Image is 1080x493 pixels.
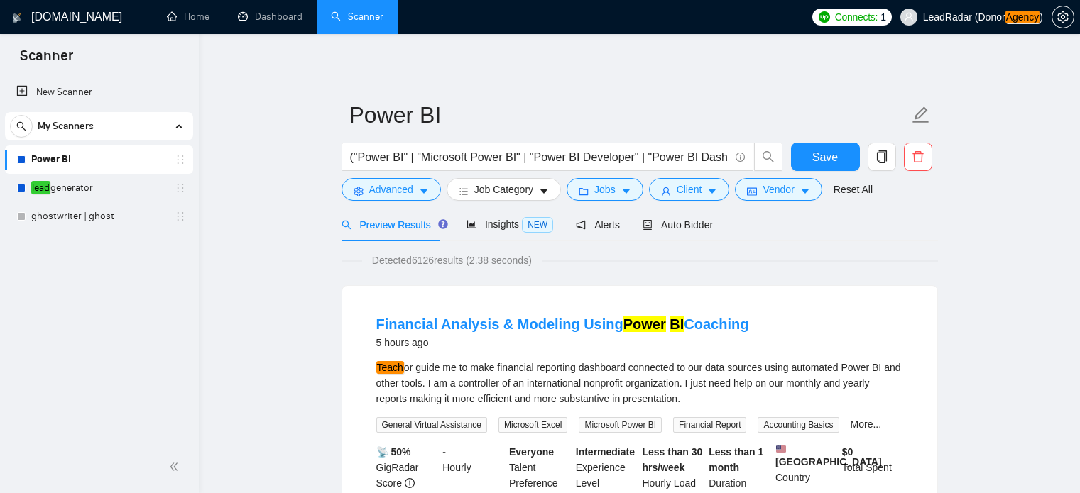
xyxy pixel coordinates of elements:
div: Teach or guide me to make financial reporting dashboard connected to our data sources using autom... [376,360,903,406]
span: Insights [467,218,553,230]
img: 🇺🇸 [776,444,786,454]
span: setting [1052,11,1074,23]
em: Teach [376,361,404,374]
span: delete [905,150,932,163]
span: folder [579,186,589,196]
span: area-chart [467,219,476,229]
button: idcardVendorcaret-down [735,178,822,201]
span: Detected 6126 results (2.38 seconds) [362,253,542,268]
span: LeadRadar (Donor ) [923,12,1043,22]
button: delete [904,143,932,171]
div: Country [773,444,839,491]
a: New Scanner [16,78,182,106]
a: setting [1052,11,1074,23]
span: General Virtual Assistance [376,417,488,433]
a: Power BI [31,145,166,174]
span: search [755,150,782,163]
div: Tooltip anchor [437,218,449,231]
span: Microsoft Power BI [579,417,662,433]
b: - [442,446,446,458]
span: Financial Report [673,417,746,433]
span: setting [354,186,364,196]
button: copy [868,143,896,171]
span: caret-down [621,186,631,196]
span: user [661,186,671,196]
b: Intermediate [576,446,635,458]
button: userClientcaret-down [649,178,730,201]
span: caret-down [539,186,549,196]
span: Accounting Basics [758,417,839,433]
input: Search Freelance Jobs... [350,148,729,166]
b: Less than 1 month [709,446,763,473]
span: caret-down [419,186,429,196]
span: Save [812,148,838,166]
button: search [754,143,782,171]
span: search [342,220,351,230]
a: leadgenerator [31,174,166,202]
span: caret-down [707,186,717,196]
img: upwork-logo.png [819,11,830,23]
button: barsJob Categorycaret-down [447,178,561,201]
span: holder [175,211,186,222]
span: caret-down [800,186,810,196]
span: Preview Results [342,219,444,231]
span: copy [868,150,895,163]
b: 📡 50% [376,446,411,458]
span: My Scanners [38,112,94,140]
a: More... [851,419,882,430]
button: setting [1052,6,1074,28]
span: bars [459,186,469,196]
span: Auto Bidder [643,219,713,231]
span: Microsoft Excel [498,417,567,433]
span: Advanced [369,182,413,197]
span: holder [175,182,186,194]
span: user [904,12,914,22]
span: Client [677,182,702,197]
span: idcard [747,186,757,196]
iframe: Intercom live chat [1032,445,1066,479]
span: Scanner [9,45,84,75]
button: search [10,115,33,138]
b: [GEOGRAPHIC_DATA] [775,444,882,467]
span: double-left [169,460,183,474]
mark: BI [670,316,684,332]
span: search [11,121,32,131]
span: holder [175,154,186,165]
button: Save [791,143,860,171]
span: Alerts [576,219,620,231]
span: 1 [880,9,886,25]
li: New Scanner [5,78,193,106]
span: Connects: [835,9,878,25]
a: searchScanner [331,11,383,23]
em: Agency [1005,11,1040,23]
div: Duration [706,444,773,491]
span: Jobs [594,182,616,197]
span: NEW [522,217,553,233]
li: My Scanners [5,112,193,231]
a: Reset All [834,182,873,197]
b: Less than 30 hrs/week [643,446,703,473]
a: ghostwriter | ghost [31,202,166,231]
span: Vendor [763,182,794,197]
div: Talent Preference [506,444,573,491]
a: Financial Analysis & Modeling UsingPower BICoaching [376,316,749,332]
div: GigRadar Score [373,444,440,491]
div: Hourly [440,444,506,491]
span: Job Category [474,182,533,197]
div: Experience Level [573,444,640,491]
button: folderJobscaret-down [567,178,643,201]
span: notification [576,220,586,230]
a: homeHome [167,11,209,23]
input: Scanner name... [349,97,909,133]
div: Hourly Load [640,444,707,491]
img: logo [12,6,22,29]
button: settingAdvancedcaret-down [342,178,441,201]
a: dashboardDashboard [238,11,302,23]
span: info-circle [405,478,415,488]
div: 5 hours ago [376,334,749,351]
span: robot [643,220,653,230]
mark: Power [623,316,666,332]
b: Everyone [509,446,554,458]
span: edit [912,106,930,124]
b: $ 0 [842,446,853,458]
